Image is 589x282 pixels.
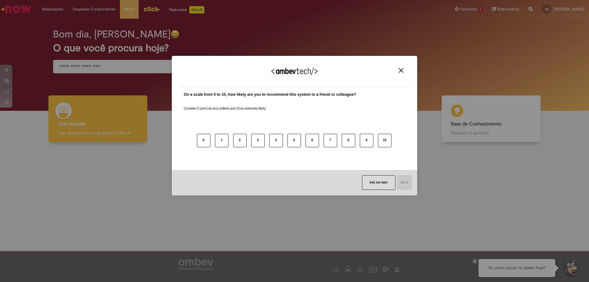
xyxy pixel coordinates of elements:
[362,175,395,190] button: Ask me later
[184,99,266,111] label: Consider 0 (zero) as very unlikely and 10 as extremely likely.
[342,134,355,147] button: 8
[251,134,265,147] button: 3
[271,68,318,75] img: Logo Ambevtech
[306,134,319,147] button: 6
[378,134,391,147] button: 10
[184,92,356,98] label: On a scale from 0 to 10, how likely are you to recommend this system to a friend or colleague?
[215,134,229,147] button: 1
[397,68,405,73] button: Close
[360,134,373,147] button: 9
[197,134,210,147] button: 0
[399,68,403,73] img: Close
[269,134,283,147] button: 4
[287,134,301,147] button: 5
[324,134,337,147] button: 7
[233,134,247,147] button: 2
